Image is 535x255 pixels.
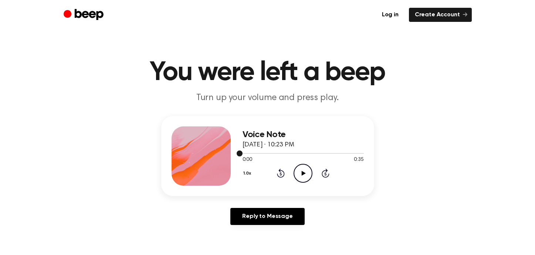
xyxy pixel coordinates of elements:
[243,156,252,164] span: 0:00
[354,156,363,164] span: 0:35
[126,92,410,104] p: Turn up your volume and press play.
[409,8,472,22] a: Create Account
[78,59,457,86] h1: You were left a beep
[376,8,404,22] a: Log in
[64,8,105,22] a: Beep
[243,142,294,148] span: [DATE] · 10:23 PM
[230,208,304,225] a: Reply to Message
[243,130,364,140] h3: Voice Note
[243,167,254,180] button: 1.0x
